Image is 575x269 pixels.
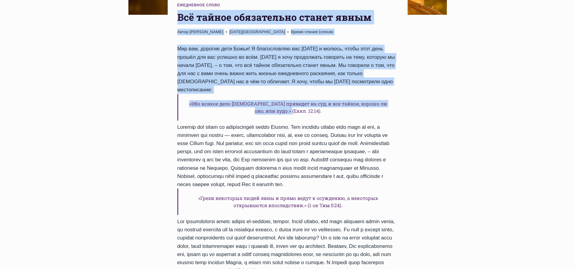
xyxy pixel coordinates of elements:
[177,3,220,7] a: Ежедневное слово
[177,94,398,121] h6: «Ибо всякое дело [DEMOGRAPHIC_DATA] приведет на суд, и все тайное, хорошо ли оно, или худо.» (Екк...
[229,29,285,35] time: [DATE][GEOGRAPHIC_DATA]
[189,30,223,34] a: [PERSON_NAME]
[291,29,333,35] span: 1
[321,30,333,34] span: minute
[177,10,398,24] h1: Bсё тайное обязательно станет явным
[177,29,189,35] span: Автор
[177,188,398,215] h6: «Грехи некоторых людей явны и прямо ведут к осуждению, а некоторых открываются впоследствии.» (1-...
[291,30,319,34] span: Время чтения:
